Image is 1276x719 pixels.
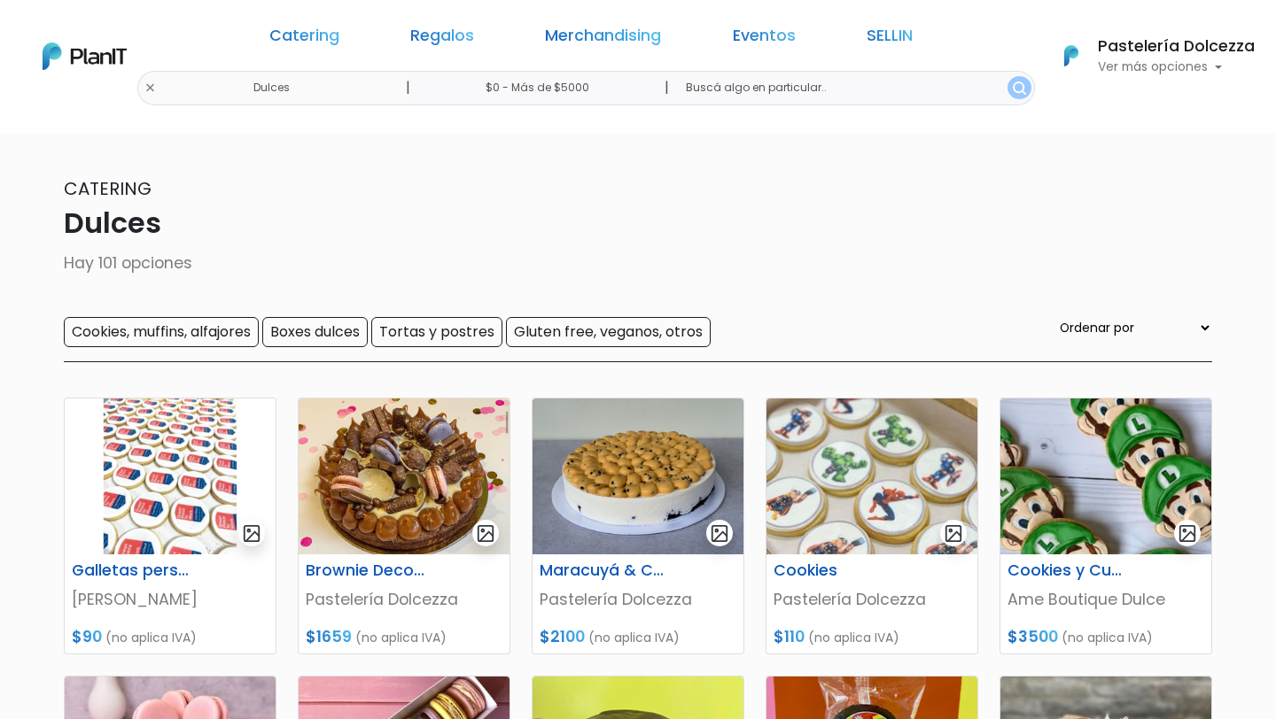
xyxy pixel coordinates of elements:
[533,398,743,554] img: thumb_IMG_0599.jpg
[61,561,206,580] h6: Galletas personalizadas
[371,317,502,347] input: Tortas y postres
[269,28,339,50] a: Catering
[406,77,410,98] p: |
[1008,588,1204,611] p: Ame Boutique Dulce
[529,561,674,580] h6: Maracuyá & Chocolate Blanco
[1062,629,1153,646] span: (no aplica IVA)
[65,398,276,554] img: thumb_Dise%C3%B1o_sin_t%C3%ADtulo_-_2025-02-07T094711.956.png
[774,626,805,647] span: $110
[242,523,262,544] img: gallery-light
[944,523,964,544] img: gallery-light
[1041,33,1255,79] button: PlanIt Logo Pastelería Dolcezza Ver más opciones
[298,398,510,654] a: gallery-light Brownie Decorado Pastelería Dolcezza $1659 (no aplica IVA)
[1098,61,1255,73] p: Ver más opciones
[262,317,368,347] input: Boxes dulces
[1013,81,1026,95] img: search_button-432b6d5273f82d61273b3651a40e1bd1b912527efae98b1b7a1b2c0702e16a8d.svg
[545,28,661,50] a: Merchandising
[306,626,352,647] span: $1659
[64,398,276,654] a: gallery-light Galletas personalizadas [PERSON_NAME] $90 (no aplica IVA)
[299,398,510,554] img: thumb_IMG_2602.jpg
[72,626,102,647] span: $90
[774,588,970,611] p: Pastelería Dolcezza
[64,251,1212,274] p: Hay 101 opciones
[532,398,744,654] a: gallery-light Maracuyá & Chocolate Blanco Pastelería Dolcezza $2100 (no aplica IVA)
[43,43,127,70] img: PlanIt Logo
[540,588,736,611] p: Pastelería Dolcezza
[72,588,268,611] p: [PERSON_NAME]
[64,175,1212,202] p: Catering
[672,71,1034,105] input: Buscá algo en particular..
[1000,398,1212,654] a: gallery-light Cookies y Cupcakes Temáticos Ame Boutique Dulce $3500 (no aplica IVA)
[588,629,680,646] span: (no aplica IVA)
[1008,626,1058,647] span: $3500
[1098,39,1255,55] h6: Pastelería Dolcezza
[64,202,1212,244] p: Dulces
[540,626,585,647] span: $2100
[665,77,669,98] p: |
[1000,398,1211,554] img: thumb_20220316_163241.jpg
[105,629,197,646] span: (no aplica IVA)
[355,629,447,646] span: (no aplica IVA)
[766,398,977,554] img: thumb_WhatsApp_Image_2024-02-22_at_14.40.03__1_.jpeg
[733,28,796,50] a: Eventos
[808,629,899,646] span: (no aplica IVA)
[410,28,474,50] a: Regalos
[766,398,978,654] a: gallery-light Cookies Pastelería Dolcezza $110 (no aplica IVA)
[763,561,908,580] h6: Cookies
[506,317,711,347] input: Gluten free, veganos, otros
[867,28,913,50] a: SELLIN
[64,317,259,347] input: Cookies, muffins, alfajores
[1178,523,1198,544] img: gallery-light
[306,588,502,611] p: Pastelería Dolcezza
[710,523,730,544] img: gallery-light
[1052,36,1091,75] img: PlanIt Logo
[997,561,1142,580] h6: Cookies y Cupcakes Temáticos
[295,561,440,580] h6: Brownie Decorado
[144,82,156,94] img: close-6986928ebcb1d6c9903e3b54e860dbc4d054630f23adef3a32610726dff6a82b.svg
[476,523,496,544] img: gallery-light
